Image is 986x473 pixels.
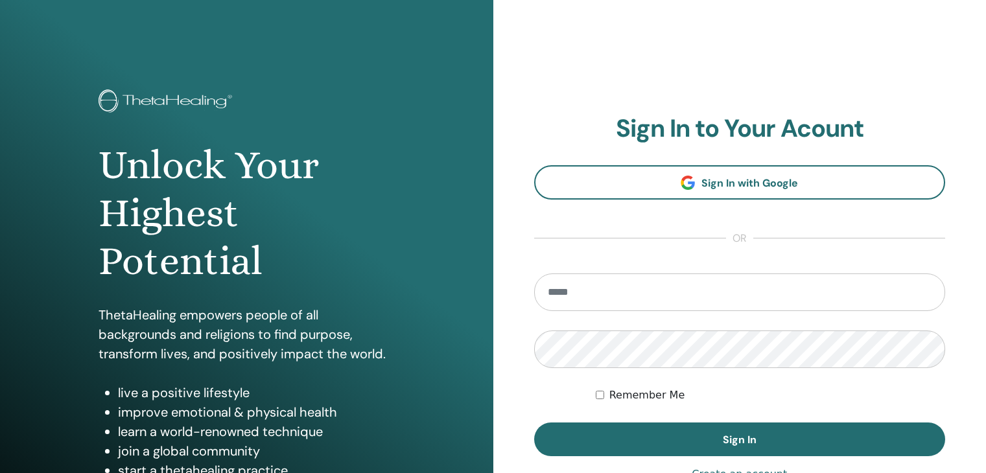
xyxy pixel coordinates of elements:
button: Sign In [534,422,946,456]
a: Sign In with Google [534,165,946,200]
span: Sign In [723,433,757,446]
div: Keep me authenticated indefinitely or until I manually logout [596,387,945,403]
li: learn a world-renowned technique [118,422,395,441]
h1: Unlock Your Highest Potential [99,141,395,286]
li: join a global community [118,441,395,461]
li: improve emotional & physical health [118,402,395,422]
li: live a positive lifestyle [118,383,395,402]
h2: Sign In to Your Acount [534,114,946,144]
label: Remember Me [609,387,685,403]
p: ThetaHealing empowers people of all backgrounds and religions to find purpose, transform lives, a... [99,305,395,363]
span: or [726,231,753,246]
span: Sign In with Google [701,176,798,190]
